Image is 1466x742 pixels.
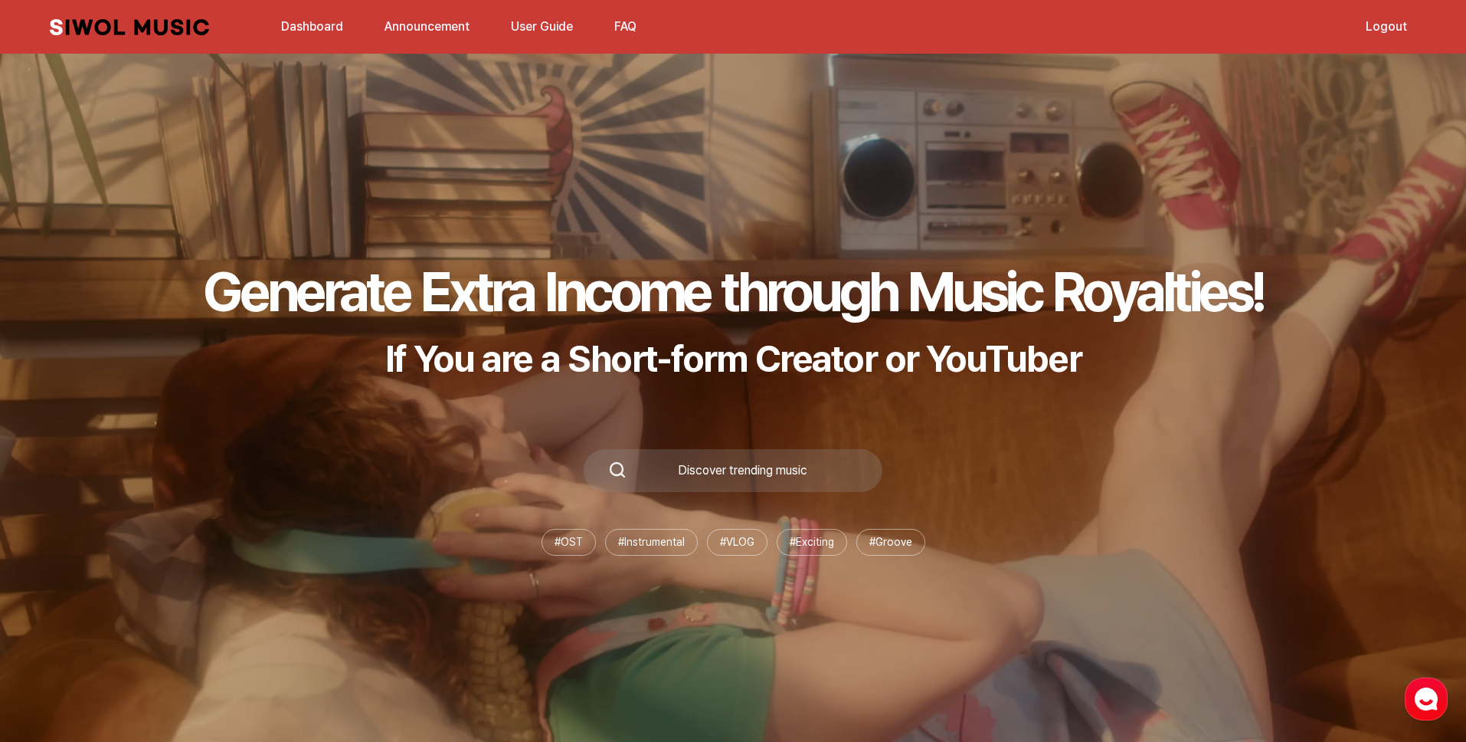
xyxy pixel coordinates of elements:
a: Dashboard [272,10,352,43]
button: FAQ [605,8,646,45]
li: # VLOG [707,529,767,556]
a: User Guide [502,10,582,43]
div: Discover trending music [627,465,858,477]
li: # Groove [856,529,925,556]
a: Logout [1356,10,1416,43]
h1: Generate Extra Income through Music Royalties! [203,258,1263,324]
li: # OST [542,529,596,556]
li: # Instrumental [605,529,698,556]
a: Messages [101,486,198,524]
span: Settings [227,509,264,521]
li: # Exciting [777,529,847,556]
p: If You are a Short-form Creator or YouTuber [203,337,1263,381]
a: Home [5,486,101,524]
span: Home [39,509,66,521]
a: Settings [198,486,294,524]
span: Messages [127,510,172,522]
a: Announcement [375,10,479,43]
